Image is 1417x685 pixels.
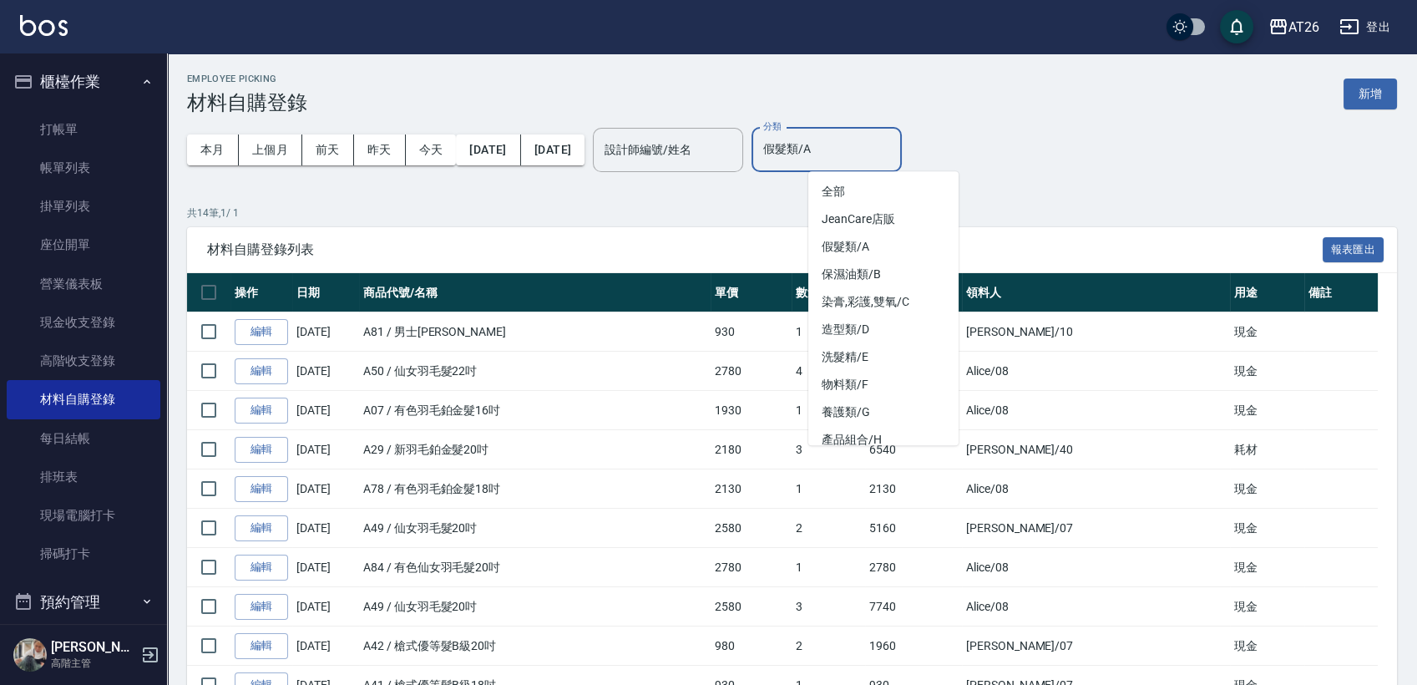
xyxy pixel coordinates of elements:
[1323,241,1384,256] a: 報表匯出
[962,548,1230,587] td: Alice /08
[808,343,959,371] li: 洗髮精/E
[711,548,792,587] td: 2780
[359,509,711,548] td: A49 / 仙女羽毛髮20吋
[792,312,865,352] td: 1
[302,134,354,165] button: 前天
[359,352,711,391] td: A50 / 仙女羽毛髮22吋
[7,149,160,187] a: 帳單列表
[7,581,160,624] button: 預約管理
[1230,352,1303,391] td: 現金
[235,555,288,581] a: 編輯
[187,205,1397,221] p: 共 14 筆, 1 / 1
[808,178,959,205] li: 全部
[359,430,711,469] td: A29 / 新羽毛鉑金髮20吋
[962,627,1230,666] td: [PERSON_NAME] /07
[359,627,711,666] td: A42 / 槍式優等髮B級20吋
[792,352,865,391] td: 4
[292,548,359,587] td: [DATE]
[711,352,792,391] td: 2780
[962,391,1230,430] td: Alice /08
[1333,12,1397,43] button: 登出
[1230,587,1303,627] td: 現金
[359,273,711,312] th: 商品代號/名稱
[1262,10,1326,44] button: AT26
[406,134,457,165] button: 今天
[207,241,1323,258] span: 材料自購登錄列表
[1230,509,1303,548] td: 現金
[711,312,792,352] td: 930
[235,319,288,345] a: 編輯
[865,548,962,587] td: 2780
[235,437,288,463] a: 編輯
[792,391,865,430] td: 1
[521,134,585,165] button: [DATE]
[1230,430,1303,469] td: 耗材
[792,430,865,469] td: 3
[230,273,292,312] th: 操作
[808,205,959,233] li: JeanCare店販
[1230,273,1303,312] th: 用途
[292,391,359,430] td: [DATE]
[1344,85,1397,101] a: 新增
[51,639,136,656] h5: [PERSON_NAME]
[7,226,160,264] a: 座位開單
[7,60,160,104] button: 櫃檯作業
[456,134,520,165] button: [DATE]
[808,233,959,261] li: 假髮類/A
[292,312,359,352] td: [DATE]
[7,342,160,380] a: 高階收支登錄
[865,430,962,469] td: 6540
[20,15,68,36] img: Logo
[808,398,959,426] li: 養護類/G
[763,120,781,133] label: 分類
[292,587,359,627] td: [DATE]
[7,265,160,303] a: 營業儀表板
[51,656,136,671] p: 高階主管
[359,391,711,430] td: A07 / 有色羽毛鉑金髮16吋
[711,430,792,469] td: 2180
[808,288,959,316] li: 染膏,彩護,雙氧/C
[235,633,288,659] a: 編輯
[7,380,160,419] a: 材料自購登錄
[865,509,962,548] td: 5160
[292,627,359,666] td: [DATE]
[235,476,288,502] a: 編輯
[187,134,239,165] button: 本月
[1288,17,1319,38] div: AT26
[1304,273,1378,312] th: 備註
[1344,79,1397,109] button: 新增
[7,496,160,535] a: 現場電腦打卡
[235,358,288,384] a: 編輯
[711,627,792,666] td: 980
[292,352,359,391] td: [DATE]
[1230,627,1303,666] td: 現金
[865,469,962,509] td: 2130
[808,261,959,288] li: 保濕油類/B
[292,509,359,548] td: [DATE]
[962,430,1230,469] td: [PERSON_NAME] /40
[239,134,302,165] button: 上個月
[792,587,865,627] td: 3
[7,623,160,667] button: 報表及分析
[1230,391,1303,430] td: 現金
[792,509,865,548] td: 2
[1230,548,1303,587] td: 現金
[808,316,959,343] li: 造型類/D
[235,594,288,620] a: 編輯
[187,74,307,84] h2: Employee Picking
[7,419,160,458] a: 每日結帳
[1230,312,1303,352] td: 現金
[7,458,160,496] a: 排班表
[7,110,160,149] a: 打帳單
[711,469,792,509] td: 2130
[359,312,711,352] td: A81 / 男士[PERSON_NAME]
[808,371,959,398] li: 物料類/F
[962,352,1230,391] td: Alice /08
[962,312,1230,352] td: [PERSON_NAME] /10
[187,91,307,114] h3: 材料自購登錄
[7,303,160,342] a: 現金收支登錄
[792,273,865,312] th: 數量
[962,587,1230,627] td: Alice /08
[962,273,1230,312] th: 領料人
[13,638,47,672] img: Person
